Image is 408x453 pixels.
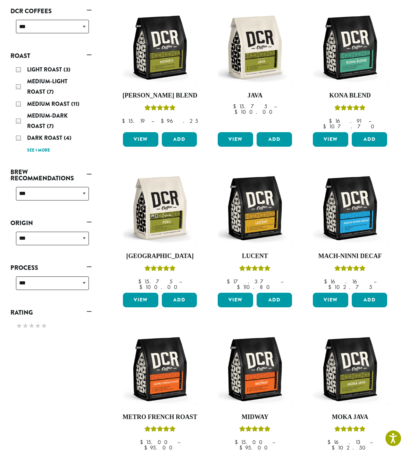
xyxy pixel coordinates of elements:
[41,321,47,331] span: ★
[10,62,92,158] div: Roast
[234,108,276,116] bdi: 100.00
[28,321,35,331] span: ★
[27,134,64,142] span: Dark Roast
[274,103,277,110] span: –
[71,100,80,108] span: (11)
[121,9,199,129] a: [PERSON_NAME] BlendRated 4.67 out of 5
[144,444,150,451] span: $
[323,123,377,130] bdi: 107.70
[144,425,176,435] div: Rated 5.00 out of 5
[218,293,253,307] a: View
[121,9,199,86] img: DCR-12oz-Howies-Stock-scaled.png
[123,132,158,147] a: View
[216,330,294,408] img: DCR-12oz-Midway-Stock-scaled.png
[216,330,294,451] a: MidwayRated 5.00 out of 5
[332,444,369,451] bdi: 102.50
[324,278,330,285] span: $
[10,50,92,62] a: Roast
[138,278,173,285] bdi: 15.75
[121,253,199,260] h4: [GEOGRAPHIC_DATA]
[257,293,292,307] button: Add
[281,278,283,285] span: –
[10,184,92,209] div: Brew Recommendations
[311,330,389,408] img: DCR-12oz-Moka-Java-Stock-scaled.png
[121,330,199,451] a: Metro French RoastRated 5.00 out of 5
[122,117,145,125] bdi: 15.19
[177,438,180,446] span: –
[311,9,389,129] a: Kona BlendRated 5.00 out of 5
[237,283,273,291] bdi: 110.80
[328,283,372,291] bdi: 102.75
[313,132,348,147] a: View
[329,117,335,125] span: $
[122,117,128,125] span: $
[140,438,146,446] span: $
[123,293,158,307] a: View
[216,413,294,421] h4: Midway
[27,112,68,130] span: Medium-Dark Roast
[227,278,233,285] span: $
[27,147,50,154] a: See 1 more
[10,166,92,184] a: Brew Recommendations
[311,92,389,100] h4: Kona Blend
[121,170,199,247] img: DCR-12oz-FTO-Peru-Stock-scaled.png
[151,117,154,125] span: –
[161,117,167,125] span: $
[139,283,181,291] bdi: 100.00
[10,274,92,298] div: Process
[121,170,199,290] a: [GEOGRAPHIC_DATA]Rated 4.83 out of 5
[10,262,92,274] a: Process
[139,283,145,291] span: $
[311,170,389,247] img: DCR-12oz-Mach-Ninni-Decaf-Stock-scaled.png
[368,117,371,125] span: –
[121,330,199,408] img: DCR-12oz-Metro-French-Roast-Stock-scaled.png
[234,108,240,116] span: $
[239,264,270,275] div: Rated 5.00 out of 5
[144,104,176,114] div: Rated 4.67 out of 5
[216,9,294,129] a: Java
[334,264,366,275] div: Rated 5.00 out of 5
[216,92,294,100] h4: Java
[162,293,197,307] button: Add
[370,438,373,446] span: –
[138,278,144,285] span: $
[10,318,92,334] div: Rating
[374,278,376,285] span: –
[323,123,329,130] span: $
[10,307,92,318] a: Rating
[144,444,176,451] bdi: 95.00
[352,293,387,307] button: Add
[324,278,367,285] bdi: 16.16
[272,438,275,446] span: –
[257,132,292,147] button: Add
[216,253,294,260] h4: Lucent
[121,92,199,100] h4: [PERSON_NAME] Blend
[327,438,363,446] bdi: 16.13
[311,170,389,290] a: Mach-Ninni DecafRated 5.00 out of 5
[64,66,70,74] span: (3)
[162,132,197,147] button: Add
[311,253,389,260] h4: Mach-Ninni Decaf
[239,444,245,451] span: $
[16,321,22,331] span: ★
[239,425,270,435] div: Rated 5.00 out of 5
[216,9,294,86] img: DCR-12oz-Java-Stock-scaled.png
[216,170,294,247] img: DCR-12oz-Lucent-Stock-scaled.png
[179,278,182,285] span: –
[334,425,366,435] div: Rated 5.00 out of 5
[352,132,387,147] button: Add
[47,122,54,130] span: (7)
[22,321,28,331] span: ★
[47,88,54,96] span: (7)
[161,117,198,125] bdi: 96.25
[121,413,199,421] h4: Metro French Roast
[35,321,41,331] span: ★
[328,283,334,291] span: $
[227,278,274,285] bdi: 17.37
[27,100,71,108] span: Medium Roast
[313,293,348,307] a: View
[329,117,362,125] bdi: 16.91
[216,170,294,290] a: LucentRated 5.00 out of 5
[327,438,333,446] span: $
[233,103,239,110] span: $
